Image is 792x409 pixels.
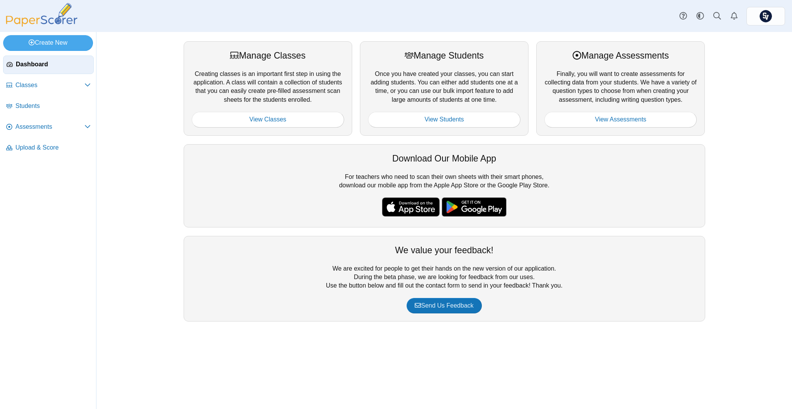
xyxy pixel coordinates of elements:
[192,152,697,165] div: Download Our Mobile App
[15,143,91,152] span: Upload & Score
[3,118,94,136] a: Assessments
[15,123,84,131] span: Assessments
[3,35,93,50] a: Create New
[544,49,697,62] div: Manage Assessments
[3,3,80,27] img: PaperScorer
[382,197,440,217] img: apple-store-badge.svg
[16,60,90,69] span: Dashboard
[746,7,785,25] a: ps.PvyhDibHWFIxMkTk
[3,139,94,157] a: Upload & Score
[3,21,80,28] a: PaperScorer
[442,197,507,217] img: google-play-badge.png
[192,244,697,256] div: We value your feedback!
[760,10,772,22] span: Chris Paolelli
[536,41,705,135] div: Finally, you will want to create assessments for collecting data from your students. We have a va...
[3,97,94,116] a: Students
[544,112,697,127] a: View Assessments
[726,8,743,25] a: Alerts
[192,112,344,127] a: View Classes
[368,112,520,127] a: View Students
[760,10,772,22] img: ps.PvyhDibHWFIxMkTk
[415,302,473,309] span: Send Us Feedback
[407,298,481,313] a: Send Us Feedback
[184,236,705,321] div: We are excited for people to get their hands on the new version of our application. During the be...
[192,49,344,62] div: Manage Classes
[360,41,529,135] div: Once you have created your classes, you can start adding students. You can either add students on...
[15,102,91,110] span: Students
[184,41,352,135] div: Creating classes is an important first step in using the application. A class will contain a coll...
[15,81,84,89] span: Classes
[368,49,520,62] div: Manage Students
[3,56,94,74] a: Dashboard
[184,144,705,227] div: For teachers who need to scan their own sheets with their smart phones, download our mobile app f...
[3,76,94,95] a: Classes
